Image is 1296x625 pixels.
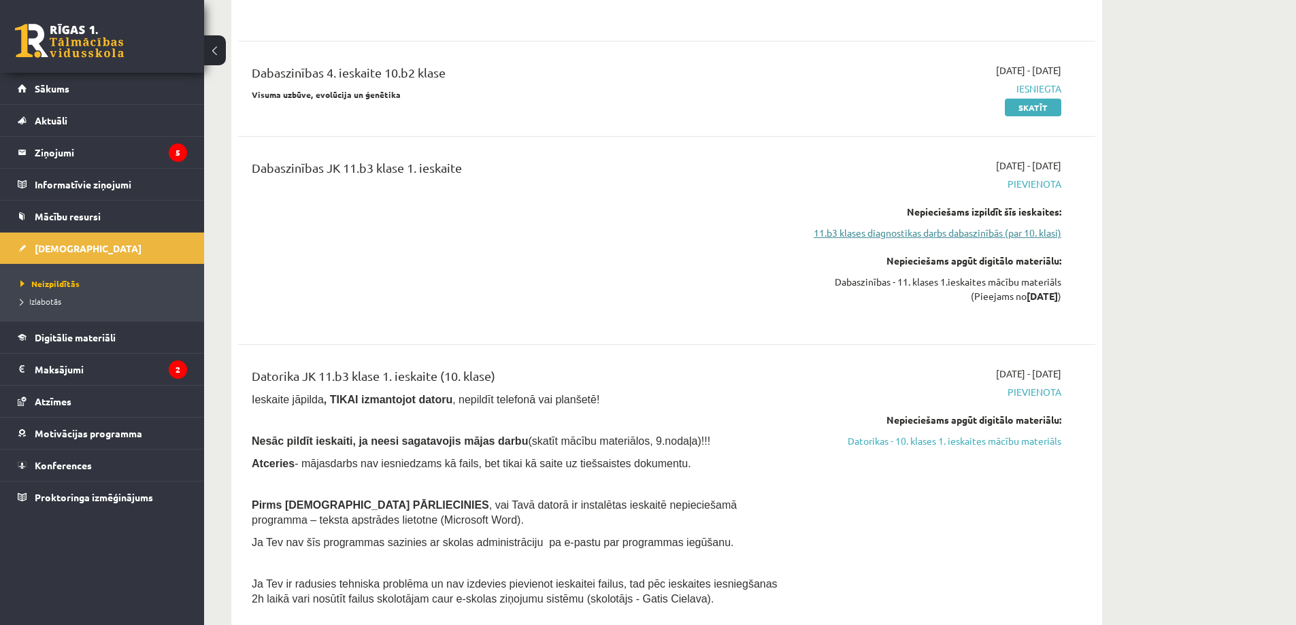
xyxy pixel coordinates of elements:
legend: Informatīvie ziņojumi [35,169,187,200]
a: Atzīmes [18,386,187,417]
b: , TIKAI izmantojot datoru [324,394,452,405]
legend: Ziņojumi [35,137,187,168]
span: Proktoringa izmēģinājums [35,491,153,503]
span: Ja Tev ir radusies tehniska problēma un nav izdevies pievienot ieskaitei failus, tad pēc ieskaite... [252,578,778,605]
i: 5 [169,143,187,162]
span: [DEMOGRAPHIC_DATA] [35,242,142,254]
span: [DATE] - [DATE] [996,158,1061,173]
a: Konferences [18,450,187,481]
a: Mācību resursi [18,201,187,232]
a: Izlabotās [20,295,190,307]
span: Motivācijas programma [35,427,142,439]
a: Rīgas 1. Tālmācības vidusskola [15,24,124,58]
i: 2 [169,360,187,379]
a: Maksājumi2 [18,354,187,385]
a: Aktuāli [18,105,187,136]
div: Dabaszinības 4. ieskaite 10.b2 klase [252,63,784,88]
a: Skatīt [1005,99,1061,116]
span: Iesniegta [805,82,1061,96]
a: Proktoringa izmēģinājums [18,482,187,513]
a: Ziņojumi5 [18,137,187,168]
span: , vai Tavā datorā ir instalētas ieskaitē nepieciešamā programma – teksta apstrādes lietotne (Micr... [252,499,737,526]
b: Atceries [252,458,295,469]
legend: Maksājumi [35,354,187,385]
span: Ieskaite jāpilda , nepildīt telefonā vai planšetē! [252,394,599,405]
span: Izlabotās [20,296,61,307]
span: [DATE] - [DATE] [996,63,1061,78]
a: Digitālie materiāli [18,322,187,353]
span: (skatīt mācību materiālos, 9.nodaļa)!!! [528,435,710,447]
a: Datorikas - 10. klases 1. ieskaites mācību materiāls [805,434,1061,448]
span: [DATE] - [DATE] [996,367,1061,381]
span: Digitālie materiāli [35,331,116,343]
div: Dabaszinības JK 11.b3 klase 1. ieskaite [252,158,784,184]
span: Sākums [35,82,69,95]
a: Sākums [18,73,187,104]
span: - mājasdarbs nav iesniedzams kā fails, bet tikai kā saite uz tiešsaistes dokumentu. [252,458,691,469]
span: Konferences [35,459,92,471]
a: 11.b3 klases diagnostikas darbs dabaszinībās (par 10. klasi) [805,226,1061,240]
div: Nepieciešams apgūt digitālo materiālu: [805,254,1061,268]
div: Dabaszinības - 11. klases 1.ieskaites mācību materiāls (Pieejams no ) [805,275,1061,303]
strong: Visuma uzbūve, evolūcija un ģenētika [252,89,401,100]
span: Pievienota [805,177,1061,191]
span: Atzīmes [35,395,71,407]
a: Neizpildītās [20,277,190,290]
span: Mācību resursi [35,210,101,222]
div: Datorika JK 11.b3 klase 1. ieskaite (10. klase) [252,367,784,392]
div: Nepieciešams izpildīt šīs ieskaites: [805,205,1061,219]
span: Pirms [DEMOGRAPHIC_DATA] PĀRLIECINIES [252,499,489,511]
a: Informatīvie ziņojumi [18,169,187,200]
div: Nepieciešams apgūt digitālo materiālu: [805,413,1061,427]
a: Motivācijas programma [18,418,187,449]
a: [DEMOGRAPHIC_DATA] [18,233,187,264]
span: Aktuāli [35,114,67,126]
span: Pievienota [805,385,1061,399]
strong: [DATE] [1027,290,1058,302]
span: Ja Tev nav šīs programmas sazinies ar skolas administrāciju pa e-pastu par programmas iegūšanu. [252,537,733,548]
span: Neizpildītās [20,278,80,289]
span: Nesāc pildīt ieskaiti, ja neesi sagatavojis mājas darbu [252,435,528,447]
